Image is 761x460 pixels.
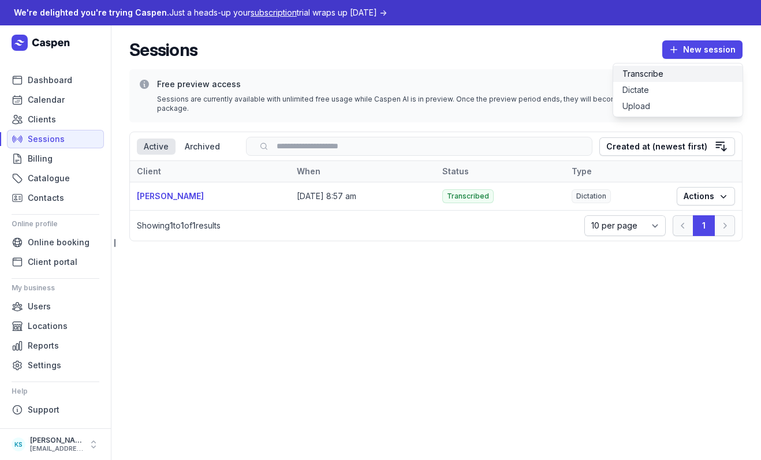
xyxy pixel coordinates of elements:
[28,235,89,249] span: Online booking
[572,189,611,203] span: Dictation
[684,189,728,203] span: Actions
[137,220,577,231] p: Showing to of results
[28,191,64,205] span: Contacts
[613,63,743,117] div: New session
[137,139,176,155] div: Active
[673,215,735,236] nav: Pagination
[677,187,735,205] button: Actions
[435,161,565,182] th: Status
[30,436,83,445] div: [PERSON_NAME]
[28,339,59,353] span: Reports
[28,152,53,166] span: Billing
[442,189,494,203] span: Transcribed
[28,113,56,126] span: Clients
[157,78,733,90] h3: Free preview access
[693,215,715,236] button: 1
[606,140,707,154] div: Created at (newest first)
[130,161,290,182] th: Client
[28,255,77,269] span: Client portal
[157,95,733,113] div: Sessions are currently available with unlimited free usage while Caspen AI is in preview. Once th...
[178,139,227,155] div: Archived
[613,82,743,98] button: Dictate
[613,98,743,114] button: Upload
[14,437,23,451] span: KS
[290,182,435,211] td: [DATE] 8:57 am
[28,358,61,372] span: Settings
[14,8,169,17] span: We're delighted you're trying Caspen.
[251,8,297,17] span: subscription
[28,73,72,87] span: Dashboard
[30,445,83,453] div: [EMAIL_ADDRESS][DOMAIN_NAME]
[28,300,51,313] span: Users
[565,161,670,182] th: Type
[28,171,70,185] span: Catalogue
[28,93,65,107] span: Calendar
[192,220,196,230] span: 1
[129,39,197,60] h2: Sessions
[12,279,99,297] div: My business
[170,220,173,230] span: 1
[137,191,204,201] a: [PERSON_NAME]
[12,215,99,233] div: Online profile
[599,137,735,156] button: Created at (newest first)
[613,66,743,82] button: Transcribe
[137,139,239,155] nav: Tabs
[12,382,99,401] div: Help
[662,40,743,59] button: New session
[290,161,435,182] th: When
[14,6,387,20] div: Just a heads-up your trial wraps up [DATE] →
[669,43,736,57] span: New session
[28,319,68,333] span: Locations
[28,403,59,417] span: Support
[28,132,65,146] span: Sessions
[181,220,184,230] span: 1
